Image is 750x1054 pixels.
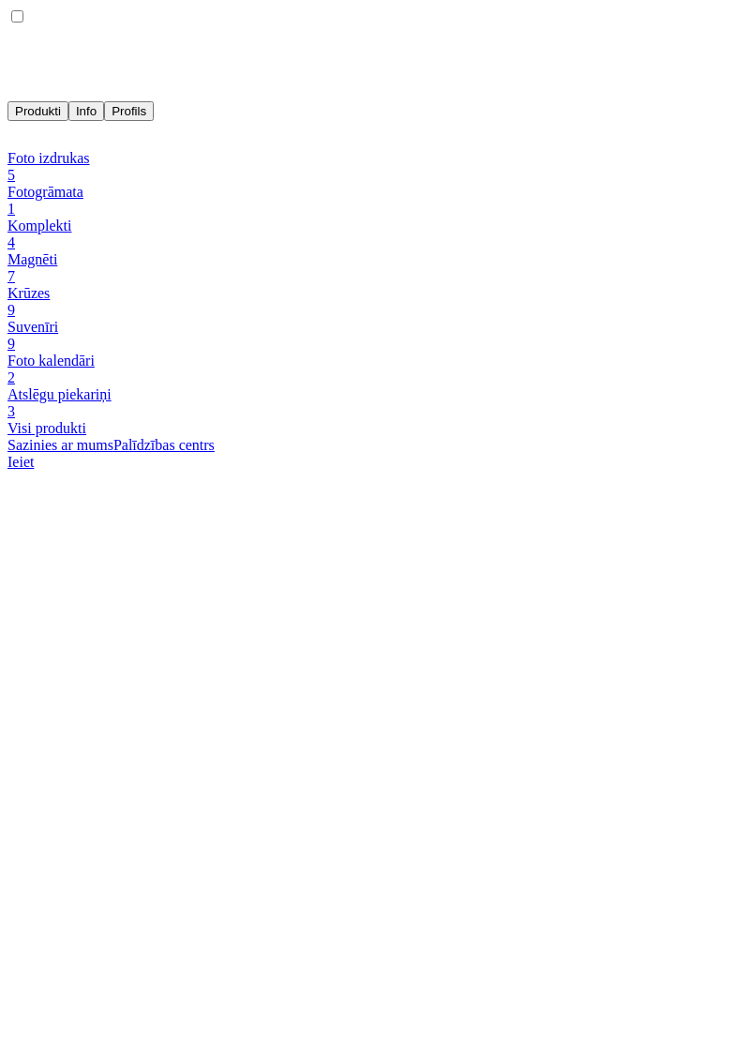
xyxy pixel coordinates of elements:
a: Palīdzības centrs [113,437,215,453]
div: 3 [7,403,742,420]
div: 4 [7,234,742,251]
a: Suvenīri9 [7,319,742,353]
button: Info [68,101,104,121]
a: Komplekti4 [7,218,742,251]
div: 7 [7,268,742,285]
a: Atslēgu piekariņi3 [7,386,742,420]
div: 2 [7,369,742,386]
a: Krūzes9 [7,285,742,319]
a: Visi produkti [7,420,86,436]
a: Sazinies ar mums [7,437,113,453]
button: Profils [104,101,154,121]
a: Fotogrāmata1 [7,184,742,218]
div: 9 [7,302,742,319]
a: Magnēti7 [7,251,742,285]
div: 9 [7,336,742,353]
a: Foto kalendāri2 [7,353,742,386]
div: 1 [7,201,742,218]
div: 5 [7,167,742,184]
a: Foto izdrukas5 [7,150,742,184]
a: Ieiet [7,454,34,470]
button: Produkti [7,101,68,121]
